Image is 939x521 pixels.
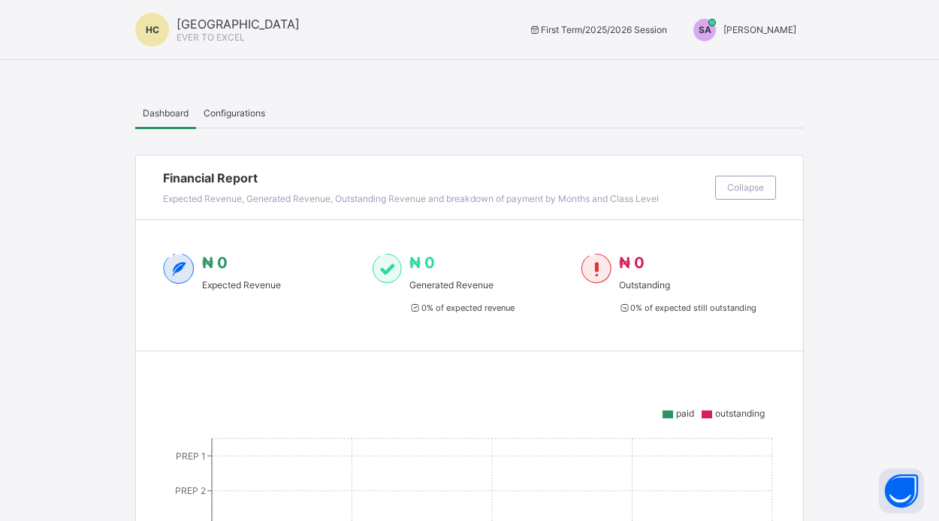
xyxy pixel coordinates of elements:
span: HC [146,24,159,35]
span: ₦ 0 [202,254,228,272]
span: [PERSON_NAME] [723,24,796,35]
img: outstanding-1.146d663e52f09953f639664a84e30106.svg [581,254,611,284]
span: Collapse [727,182,764,193]
span: Generated Revenue [409,279,514,291]
span: Outstanding [619,279,756,291]
span: paid [676,408,694,419]
span: Expected Revenue, Generated Revenue, Outstanding Revenue and breakdown of payment by Months and C... [163,193,659,204]
span: 0 % of expected still outstanding [619,303,756,313]
span: outstanding [715,408,765,419]
img: expected-2.4343d3e9d0c965b919479240f3db56ac.svg [163,254,195,284]
button: Open asap [879,468,924,513]
span: Dashboard [143,107,189,119]
span: ₦ 0 [619,254,645,272]
span: Expected Revenue [202,279,281,291]
img: paid-1.3eb1404cbcb1d3b736510a26bbfa3ccb.svg [373,254,402,284]
span: session/term information [528,24,667,35]
span: SA [699,24,711,35]
span: ₦ 0 [409,254,435,272]
span: Configurations [204,107,265,119]
span: Financial Report [163,170,708,185]
tspan: PREP 1 [176,450,206,462]
span: 0 % of expected revenue [409,303,514,313]
span: EVER TO EXCEL [177,32,245,43]
span: [GEOGRAPHIC_DATA] [177,17,300,32]
tspan: PREP 2 [175,485,206,496]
